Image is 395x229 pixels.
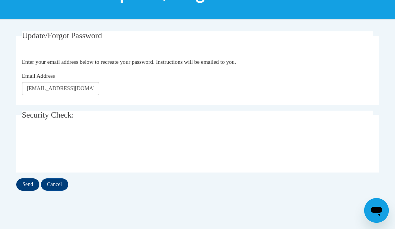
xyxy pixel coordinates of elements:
[16,178,39,191] input: Send
[41,178,68,191] input: Cancel
[364,198,389,223] iframe: Button to launch messaging window
[22,82,99,95] input: Email
[22,31,102,40] span: Update/Forgot Password
[22,133,139,163] iframe: reCAPTCHA
[22,59,236,65] span: Enter your email address below to recreate your password. Instructions will be emailed to you.
[22,73,55,79] span: Email Address
[22,110,74,120] span: Security Check:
